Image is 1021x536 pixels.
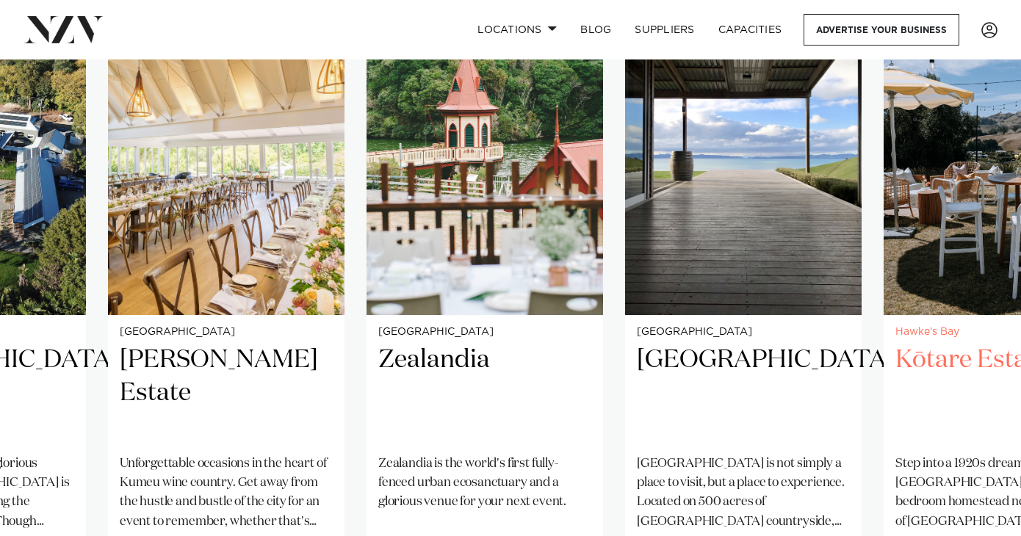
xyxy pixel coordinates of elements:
p: Unforgettable occasions in the heart of Kumeu wine country. Get away from the hustle and bustle o... [120,454,333,532]
a: Locations [466,14,569,46]
a: BLOG [569,14,623,46]
a: Capacities [707,14,794,46]
h2: [GEOGRAPHIC_DATA] [637,344,850,443]
p: Zealandia is the world's first fully-fenced urban ecosanctuary and a glorious venue for your next... [378,454,591,513]
a: SUPPLIERS [623,14,706,46]
p: [GEOGRAPHIC_DATA] is not simply a place to visit, but a place to experience. Located on 500 acres... [637,454,850,532]
small: [GEOGRAPHIC_DATA] [120,327,333,338]
img: nzv-logo.png [24,16,104,43]
h2: Zealandia [378,344,591,443]
h2: [PERSON_NAME] Estate [120,344,333,443]
small: [GEOGRAPHIC_DATA] [637,327,850,338]
a: Advertise your business [804,14,959,46]
small: [GEOGRAPHIC_DATA] [378,327,591,338]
